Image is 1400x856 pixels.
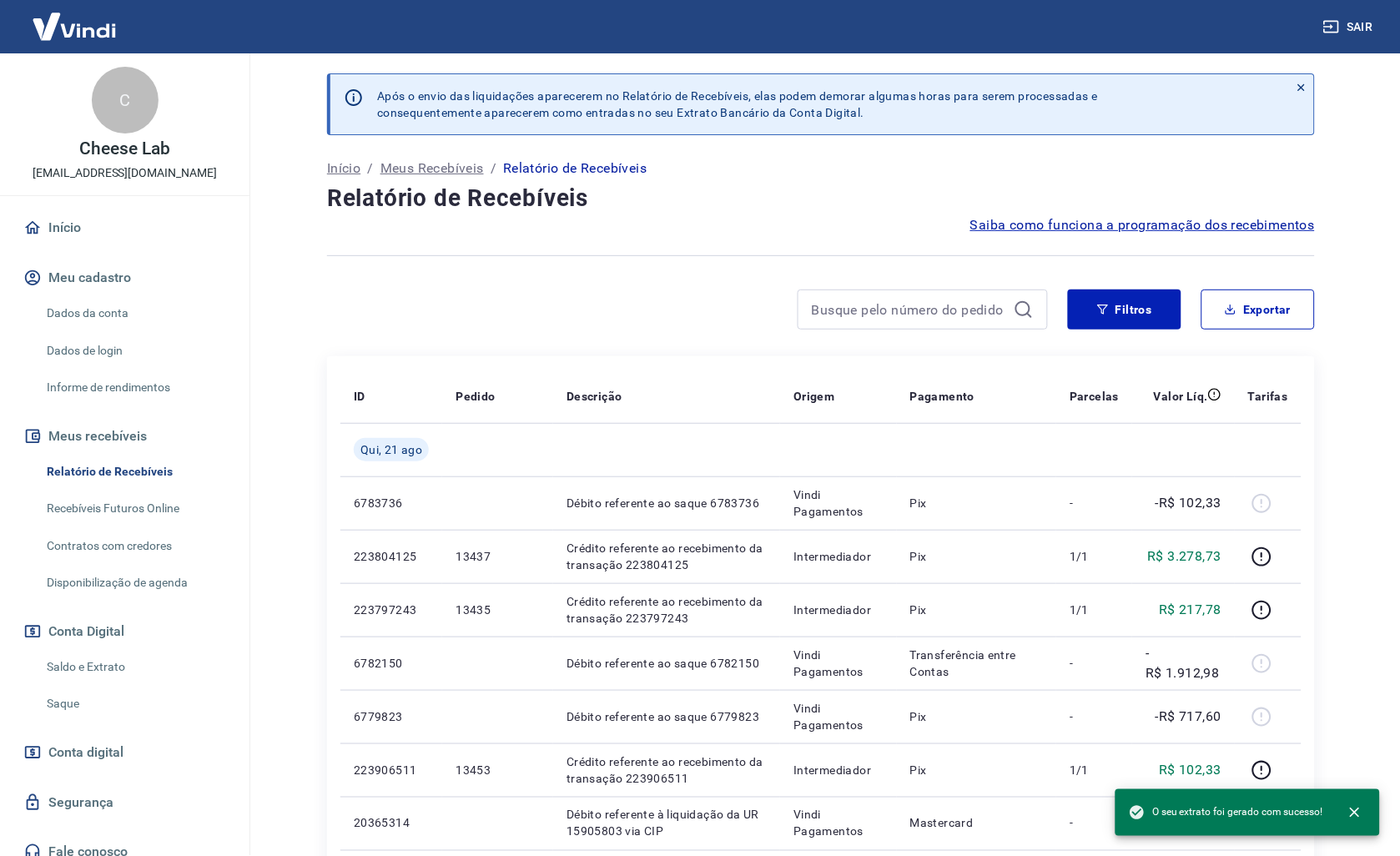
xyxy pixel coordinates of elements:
[1156,493,1221,513] p: -R$ 102,33
[793,602,883,618] p: Intermediador
[793,486,883,520] p: Vindi Pagamentos
[1070,548,1119,565] p: 1/1
[910,548,1044,565] p: Pix
[910,388,975,405] p: Pagamento
[793,700,883,733] p: Vindi Pagamentos
[1068,290,1181,330] button: Filtros
[40,370,229,405] a: Informe de rendimentos
[1070,762,1119,778] p: 1/1
[793,762,883,778] p: Intermediador
[1160,600,1222,620] p: R$ 217,78
[1070,815,1119,832] p: -
[1337,794,1373,831] button: close
[812,297,1007,322] input: Busque pelo número do pedido
[354,708,429,725] p: 6779823
[456,602,540,618] p: 13435
[1156,707,1221,727] p: -R$ 717,60
[910,762,1044,778] p: Pix
[40,296,229,330] a: Dados da conta
[327,182,1315,215] h4: Relatório de Recebíveis
[354,388,365,405] p: ID
[40,455,229,489] a: Relatório de Recebíveis
[40,650,229,684] a: Saldo e Extrato
[380,159,484,179] a: Meus Recebíveis
[910,815,1044,832] p: Mastercard
[1070,388,1119,405] p: Parcelas
[354,815,429,832] p: 20365314
[20,259,229,296] button: Meu cadastro
[354,762,429,778] p: 223906511
[793,388,834,405] p: Origem
[33,164,217,182] p: [EMAIL_ADDRESS][DOMAIN_NAME]
[1070,708,1119,725] p: -
[1160,760,1222,780] p: R$ 102,33
[92,67,159,133] div: C
[910,602,1044,618] p: Pix
[20,784,229,821] a: Segurança
[567,708,767,725] p: Débito referente ao saque 6779823
[456,388,495,405] p: Pedido
[20,209,229,246] a: Início
[1070,495,1119,511] p: -
[1248,388,1288,405] p: Tarifas
[48,741,123,764] span: Conta digital
[1320,12,1380,43] button: Sair
[354,495,429,511] p: 6783736
[1148,546,1221,566] p: R$ 3.278,73
[456,548,540,565] p: 13437
[1146,643,1221,683] p: -R$ 1.912,98
[910,708,1044,725] p: Pix
[1070,655,1119,672] p: -
[793,647,883,680] p: Vindi Pagamentos
[793,548,883,565] p: Intermediador
[970,215,1315,235] a: Saiba como funciona a programação dos recebimentos
[1129,804,1323,821] span: O seu extrato foi gerado com sucesso!
[456,762,540,778] p: 13453
[1070,602,1119,618] p: 1/1
[567,655,767,672] p: Débito referente ao saque 6782150
[1201,290,1315,330] button: Exportar
[910,647,1044,680] p: Transferência entre Contas
[40,566,229,600] a: Disponibilização de agenda
[910,495,1044,511] p: Pix
[20,734,229,771] a: Conta digital
[20,613,229,650] button: Conta Digital
[40,529,229,563] a: Contratos com credores
[40,334,229,368] a: Dados de login
[327,159,360,179] a: Início
[354,655,429,672] p: 6782150
[360,441,422,458] span: Qui, 21 ago
[40,687,229,721] a: Saque
[20,418,229,455] button: Meus recebíveis
[567,753,767,787] p: Crédito referente ao recebimento da transação 223906511
[377,88,1098,121] p: Após o envio das liquidações aparecerem no Relatório de Recebíveis, elas podem demorar algumas ho...
[1154,388,1208,405] p: Valor Líq.
[354,548,429,565] p: 223804125
[567,540,767,573] p: Crédito referente ao recebimento da transação 223804125
[40,491,229,526] a: Recebíveis Futuros Online
[567,807,767,840] p: Débito referente à liquidação da UR 15905803 via CIP
[567,593,767,627] p: Crédito referente ao recebimento da transação 223797243
[503,159,647,179] p: Relatório de Recebíveis
[367,159,373,179] p: /
[567,495,767,511] p: Débito referente ao saque 6783736
[79,140,170,158] p: Cheese Lab
[354,602,429,618] p: 223797243
[567,388,622,405] p: Descrição
[491,159,496,179] p: /
[20,1,128,52] img: Vindi
[793,807,883,840] p: Vindi Pagamentos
